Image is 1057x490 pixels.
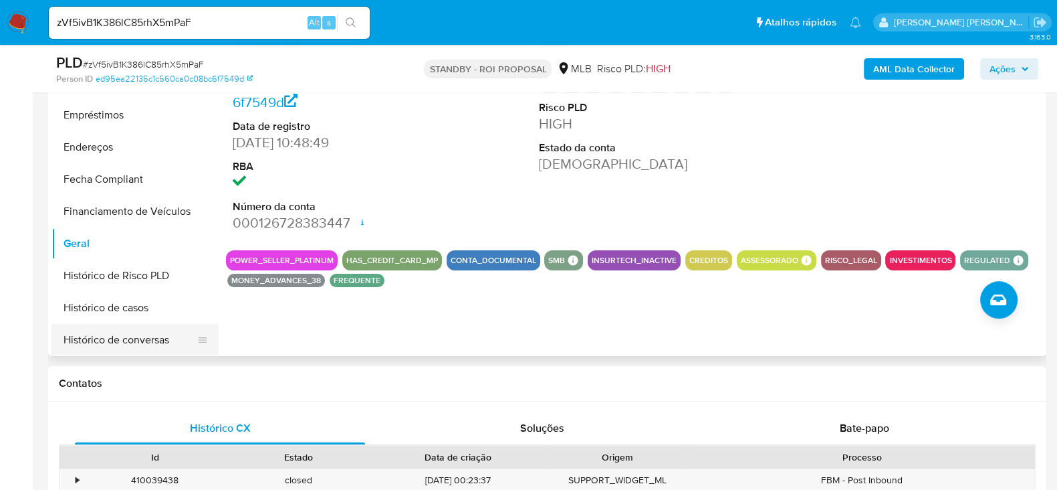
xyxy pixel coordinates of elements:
span: Alt [309,16,320,29]
div: Origem [555,451,680,464]
button: Fecha Compliant [51,163,219,195]
dd: HIGH [539,114,730,133]
span: HIGH [645,61,670,76]
a: Notificações [850,17,861,28]
button: AML Data Collector [864,58,964,80]
dd: [DEMOGRAPHIC_DATA] [539,155,730,173]
button: Financiamento de Veículos [51,195,219,228]
a: Sair [1033,15,1047,29]
a: ed95ea22135c1c560ca0c08bc6f7549d [96,73,253,85]
div: Processo [699,451,1026,464]
span: 3.163.0 [1029,31,1050,42]
div: MLB [557,62,591,76]
div: Data de criação [380,451,536,464]
dd: 000126728383447 [233,214,424,232]
div: Estado [236,451,361,464]
button: Histórico de conversas [51,324,208,356]
button: Empréstimos [51,99,219,131]
span: Bate-papo [840,420,889,436]
dt: Estado da conta [539,141,730,155]
button: Geral [51,228,219,260]
div: Id [92,451,217,464]
dt: RBA [233,159,424,174]
span: Risco PLD: [596,62,670,76]
dt: Data de registro [233,119,424,134]
h1: Contatos [59,377,1036,390]
input: Pesquise usuários ou casos... [49,14,370,31]
span: Atalhos rápidos [765,15,836,29]
dd: [DATE] 10:48:49 [233,133,424,152]
a: ed95ea22135c1c560ca0c08bc6f7549d [233,74,421,112]
button: Histórico de Risco PLD [51,260,219,292]
p: STANDBY - ROI PROPOSAL [424,60,552,78]
button: Histórico de casos [51,292,219,324]
span: Soluções [520,420,564,436]
button: search-icon [337,13,364,32]
div: • [76,474,79,487]
dt: Número da conta [233,199,424,214]
span: Histórico CX [190,420,251,436]
button: Endereços [51,131,219,163]
span: Ações [989,58,1016,80]
b: Person ID [56,73,93,85]
span: s [327,16,331,29]
span: # zVf5ivB1K386lC85rhX5mPaF [83,58,204,71]
button: Ações [980,58,1038,80]
b: AML Data Collector [873,58,955,80]
dt: Risco PLD [539,100,730,115]
p: andrea.asantos@mercadopago.com.br [894,16,1029,29]
b: PLD [56,52,83,73]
